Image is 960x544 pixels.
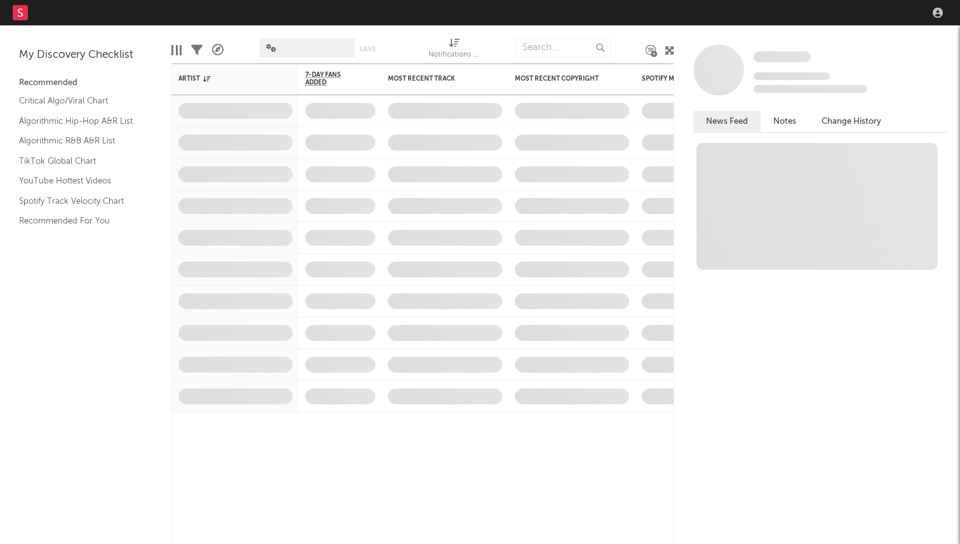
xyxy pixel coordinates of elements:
[809,111,894,132] button: Change History
[516,38,611,57] input: Search...
[19,94,140,108] a: Critical Algo/Viral Chart
[515,75,610,83] div: Most Recent Copyright
[754,85,867,93] span: 0 fans last week
[19,48,152,63] div: My Discovery Checklist
[19,174,140,188] a: YouTube Hottest Videos
[19,154,140,168] a: TikTok Global Chart
[171,32,182,69] div: Edit Columns
[19,214,140,228] a: Recommended For You
[212,32,223,69] div: A&R Pipeline
[642,75,737,83] div: Spotify Monthly Listeners
[19,76,152,91] div: Recommended
[429,32,479,69] div: Notifications (Artist)
[754,51,811,63] a: Some Artist
[754,72,830,80] span: Tracking Since: [DATE]
[359,46,376,53] button: Save
[693,111,761,132] button: News Feed
[19,114,140,128] a: Algorithmic Hip-Hop A&R List
[19,134,140,148] a: Algorithmic R&B A&R List
[754,51,811,62] span: Some Artist
[388,75,483,83] div: Most Recent Track
[305,71,356,86] span: 7-Day Fans Added
[429,48,479,63] div: Notifications (Artist)
[178,75,274,83] div: Artist
[761,111,809,132] button: Notes
[19,194,140,208] a: Spotify Track Velocity Chart
[191,32,203,69] div: Filters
